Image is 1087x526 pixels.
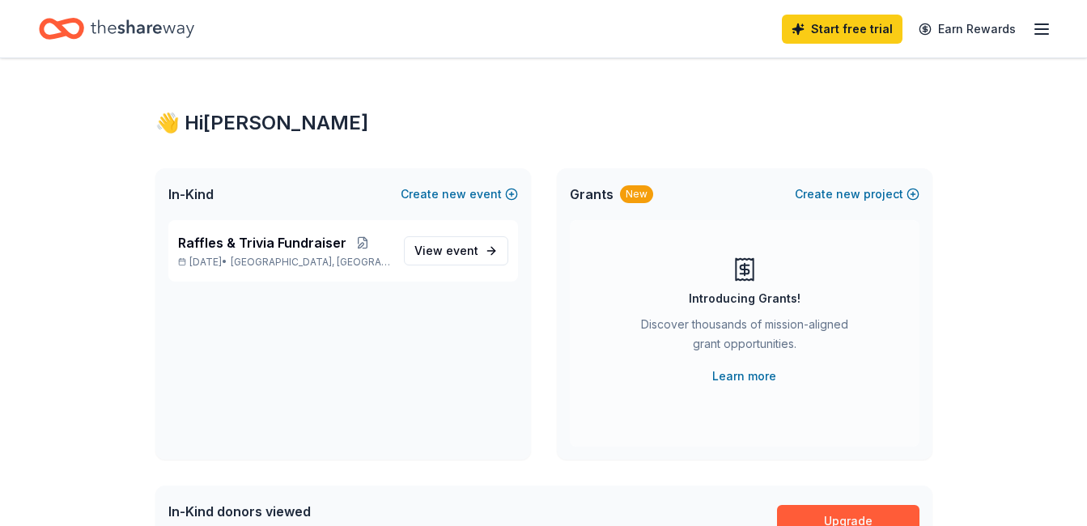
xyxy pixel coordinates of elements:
span: event [446,244,478,257]
a: Learn more [712,367,776,386]
div: New [620,185,653,203]
a: Home [39,10,194,48]
span: new [836,185,860,204]
div: 👋 Hi [PERSON_NAME] [155,110,932,136]
p: [DATE] • [178,256,391,269]
span: Raffles & Trivia Fundraiser [178,233,346,252]
a: View event [404,236,508,265]
div: Introducing Grants! [689,289,800,308]
button: Createnewevent [401,185,518,204]
span: Grants [570,185,614,204]
div: In-Kind donors viewed [168,502,499,521]
a: Earn Rewards [909,15,1025,44]
button: Createnewproject [795,185,919,204]
span: View [414,241,478,261]
a: Start free trial [782,15,902,44]
div: Discover thousands of mission-aligned grant opportunities. [635,315,855,360]
span: In-Kind [168,185,214,204]
span: [GEOGRAPHIC_DATA], [GEOGRAPHIC_DATA] [231,256,390,269]
span: new [442,185,466,204]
